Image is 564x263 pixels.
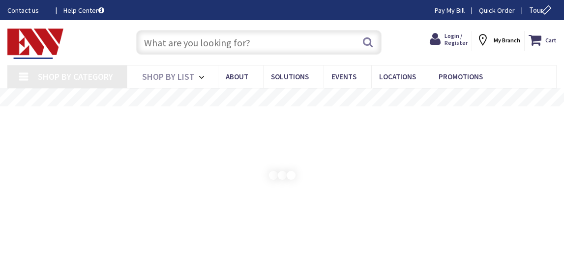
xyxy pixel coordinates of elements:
[479,5,515,15] a: Quick Order
[494,36,520,44] strong: My Branch
[435,5,465,15] a: Pay My Bill
[545,31,557,49] strong: Cart
[197,93,366,102] rs-layer: Free Same Day Pickup at 19 Locations
[271,72,309,81] span: Solutions
[7,5,48,15] a: Contact us
[63,5,104,15] a: Help Center
[439,72,483,81] span: Promotions
[529,5,554,15] span: Tour
[430,31,468,48] a: Login / Register
[476,31,520,49] div: My Branch
[136,30,382,55] input: What are you looking for?
[38,71,113,82] span: Shop By Category
[445,32,468,46] span: Login / Register
[379,72,416,81] span: Locations
[331,72,356,81] span: Events
[529,31,557,49] a: Cart
[142,71,195,82] span: Shop By List
[7,29,63,59] img: Electrical Wholesalers, Inc.
[226,72,248,81] span: About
